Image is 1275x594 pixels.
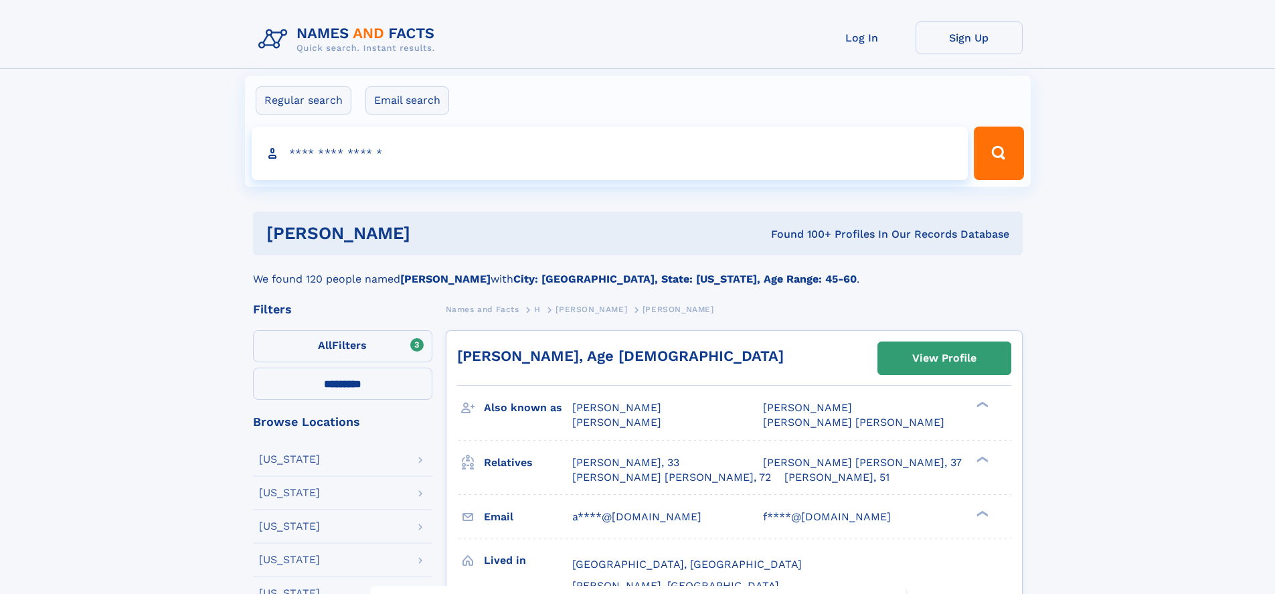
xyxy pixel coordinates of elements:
[256,86,351,115] label: Regular search
[973,400,989,409] div: ❯
[446,301,519,317] a: Names and Facts
[484,549,572,572] h3: Lived in
[572,455,679,470] a: [PERSON_NAME], 33
[572,416,661,429] span: [PERSON_NAME]
[259,554,320,565] div: [US_STATE]
[484,451,572,474] h3: Relatives
[266,225,591,242] h1: [PERSON_NAME]
[534,301,541,317] a: H
[513,273,857,285] b: City: [GEOGRAPHIC_DATA], State: [US_STATE], Age Range: 45-60
[365,86,449,115] label: Email search
[318,339,332,352] span: All
[259,488,320,498] div: [US_STATE]
[763,401,852,414] span: [PERSON_NAME]
[572,470,771,485] a: [PERSON_NAME] [PERSON_NAME], 72
[590,227,1009,242] div: Found 100+ Profiles In Our Records Database
[572,579,779,592] span: [PERSON_NAME], [GEOGRAPHIC_DATA]
[916,21,1023,54] a: Sign Up
[973,509,989,518] div: ❯
[556,305,627,314] span: [PERSON_NAME]
[809,21,916,54] a: Log In
[253,416,432,428] div: Browse Locations
[878,342,1011,374] a: View Profile
[252,127,968,180] input: search input
[572,401,661,414] span: [PERSON_NAME]
[253,303,432,315] div: Filters
[912,343,976,374] div: View Profile
[763,455,962,470] a: [PERSON_NAME] [PERSON_NAME], 37
[784,470,889,485] a: [PERSON_NAME], 51
[763,416,944,429] span: [PERSON_NAME] [PERSON_NAME]
[253,330,432,362] label: Filters
[974,127,1023,180] button: Search Button
[556,301,627,317] a: [PERSON_NAME]
[484,396,572,419] h3: Also known as
[253,255,1023,287] div: We found 120 people named with .
[534,305,541,314] span: H
[259,454,320,465] div: [US_STATE]
[253,21,446,58] img: Logo Names and Facts
[643,305,714,314] span: [PERSON_NAME]
[400,273,491,285] b: [PERSON_NAME]
[572,558,802,571] span: [GEOGRAPHIC_DATA], [GEOGRAPHIC_DATA]
[259,521,320,532] div: [US_STATE]
[457,348,784,364] a: [PERSON_NAME], Age [DEMOGRAPHIC_DATA]
[973,455,989,463] div: ❯
[484,506,572,528] h3: Email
